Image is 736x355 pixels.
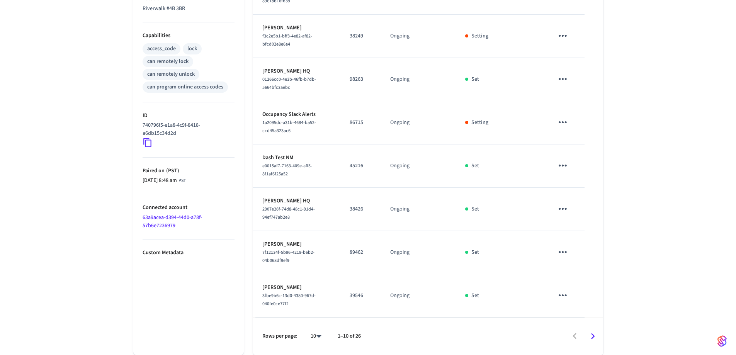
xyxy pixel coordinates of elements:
[350,292,372,300] p: 39546
[471,162,479,170] p: Set
[262,33,312,48] span: f3c2e5b1-bff3-4e82-af82-bfcd02e8e6a4
[143,214,202,229] a: 63a9acea-d394-44d0-a78f-57b6e7236979
[262,67,331,75] p: [PERSON_NAME] HQ
[147,45,176,53] div: access_code
[262,206,315,221] span: 2907e26f-74d8-48c1-91d4-94ef747ab2e8
[262,163,312,177] span: e0015af7-7163-409e-aff5-8f1af6f25a52
[307,331,325,342] div: 10
[143,177,177,185] span: [DATE] 8:48 am
[262,249,314,264] span: 7f12134f-5b96-4219-b6b2-04b068df9ef9
[262,284,331,292] p: [PERSON_NAME]
[178,177,186,184] span: PST
[143,249,235,257] p: Custom Metadata
[143,177,186,185] div: Asia/Manila
[143,204,235,212] p: Connected account
[471,75,479,83] p: Set
[471,205,479,213] p: Set
[262,24,331,32] p: [PERSON_NAME]
[350,162,372,170] p: 45216
[381,144,456,188] td: Ongoing
[143,5,235,13] p: Riverwalk #4B 3BR
[187,45,197,53] div: lock
[262,240,331,248] p: [PERSON_NAME]
[147,58,189,66] div: can remotely lock
[262,197,331,205] p: [PERSON_NAME] HQ
[262,119,316,134] span: 1a2095dc-a31b-4684-ba52-ccd45a323ac6
[262,110,331,119] p: Occupancy Slack Alerts
[717,335,727,347] img: SeamLogoGradient.69752ec5.svg
[350,75,372,83] p: 98263
[147,70,195,78] div: can remotely unlock
[350,32,372,40] p: 38249
[262,76,316,91] span: 01266cc0-4e3b-46fb-b7db-5664bfc3aebc
[381,274,456,318] td: Ongoing
[165,167,179,175] span: ( PST )
[381,188,456,231] td: Ongoing
[350,119,372,127] p: 86715
[350,205,372,213] p: 38426
[381,15,456,58] td: Ongoing
[584,327,602,345] button: Go to next page
[262,154,331,162] p: Dash Test NM
[143,167,235,175] p: Paired on
[471,248,479,256] p: Set
[350,248,372,256] p: 89462
[381,58,456,101] td: Ongoing
[471,119,488,127] p: Setting
[338,332,361,340] p: 1–10 of 26
[262,332,297,340] p: Rows per page:
[381,231,456,274] td: Ongoing
[143,112,235,120] p: ID
[147,83,223,91] div: can program online access codes
[471,292,479,300] p: Set
[262,292,316,307] span: 3fbe9b6c-13d0-4380-967d-040fe0ce77f2
[143,121,231,138] p: 740796f5-e1a8-4c9f-8418-a6db15c34d2d
[143,32,235,40] p: Capabilities
[381,101,456,144] td: Ongoing
[471,32,488,40] p: Setting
